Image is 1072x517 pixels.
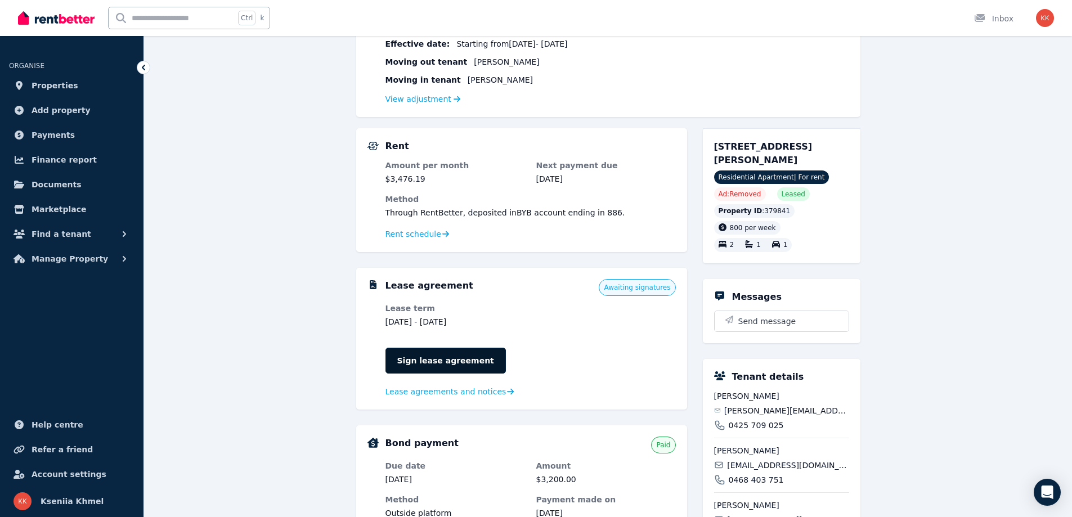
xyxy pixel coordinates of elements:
[536,460,676,471] dt: Amount
[1034,479,1061,506] div: Open Intercom Messenger
[238,11,255,25] span: Ctrl
[32,227,91,241] span: Find a tenant
[385,38,450,50] span: Effective date :
[385,303,525,314] dt: Lease term
[385,228,441,240] span: Rent schedule
[9,99,134,122] a: Add property
[536,173,676,185] dd: [DATE]
[385,140,409,153] h5: Rent
[536,160,676,171] dt: Next payment due
[656,440,670,449] span: Paid
[714,141,813,165] span: [STREET_ADDRESS][PERSON_NAME]
[729,420,784,431] span: 0425 709 025
[385,228,450,240] a: Rent schedule
[9,74,134,97] a: Properties
[32,203,86,216] span: Marketplace
[385,194,676,205] dt: Method
[9,438,134,461] a: Refer a friend
[604,283,670,292] span: Awaiting signatures
[9,62,44,70] span: ORGANISE
[385,56,468,68] span: Moving out tenant
[9,198,134,221] a: Marketplace
[714,445,849,456] span: [PERSON_NAME]
[9,149,134,171] a: Finance report
[32,418,83,431] span: Help centre
[32,104,91,117] span: Add property
[385,208,625,217] span: Through RentBetter , deposited in BYB account ending in 886 .
[367,438,379,448] img: Bond Details
[385,95,461,104] a: View adjustment
[732,370,804,384] h5: Tenant details
[41,494,104,508] span: Kseniia Khmel
[724,405,849,416] span: [PERSON_NAME][EMAIL_ADDRESS][DOMAIN_NAME]
[385,74,461,86] span: Moving in tenant
[367,142,379,150] img: Rental Payments
[385,494,525,505] dt: Method
[714,204,795,218] div: : 379841
[782,190,805,199] span: Leased
[385,386,506,397] span: Lease agreements and notices
[9,223,134,245] button: Find a tenant
[32,79,78,92] span: Properties
[756,241,761,249] span: 1
[385,460,525,471] dt: Due date
[730,241,734,249] span: 2
[468,74,533,86] span: [PERSON_NAME]
[385,173,525,185] dd: $3,476.19
[1036,9,1054,27] img: Kseniia Khmel
[714,390,849,402] span: [PERSON_NAME]
[727,460,849,471] span: [EMAIL_ADDRESS][DOMAIN_NAME]
[714,170,829,184] span: Residential Apartment | For rent
[719,206,762,215] span: Property ID
[9,124,134,146] a: Payments
[32,178,82,191] span: Documents
[738,316,796,327] span: Send message
[385,474,525,485] dd: [DATE]
[783,241,788,249] span: 1
[18,10,95,26] img: RentBetter
[385,386,514,397] a: Lease agreements and notices
[536,494,676,505] dt: Payment made on
[9,173,134,196] a: Documents
[9,463,134,485] a: Account settings
[536,474,676,485] dd: $3,200.00
[32,443,93,456] span: Refer a friend
[456,38,567,50] span: Starting from [DATE] - [DATE]
[714,500,849,511] span: [PERSON_NAME]
[14,492,32,510] img: Kseniia Khmel
[385,316,525,327] dd: [DATE] - [DATE]
[729,474,784,485] span: 0468 403 751
[719,190,761,199] span: Ad: Removed
[385,279,473,293] h5: Lease agreement
[385,437,459,450] h5: Bond payment
[32,252,108,266] span: Manage Property
[974,13,1013,24] div: Inbox
[32,153,97,167] span: Finance report
[474,56,539,68] span: [PERSON_NAME]
[385,348,506,374] a: Sign lease agreement
[385,160,525,171] dt: Amount per month
[32,128,75,142] span: Payments
[9,413,134,436] a: Help centre
[730,224,776,232] span: 800 per week
[260,14,264,23] span: k
[732,290,782,304] h5: Messages
[9,248,134,270] button: Manage Property
[32,467,106,481] span: Account settings
[715,311,849,331] button: Send message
